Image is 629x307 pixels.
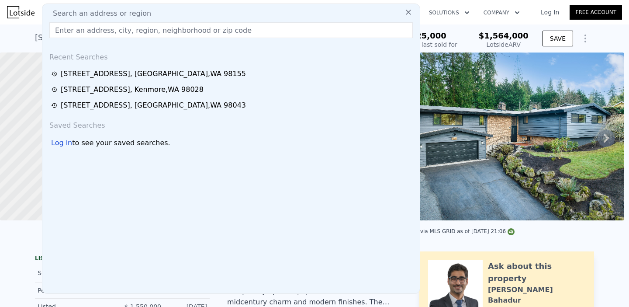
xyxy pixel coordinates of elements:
span: $1,564,000 [479,31,529,40]
img: Lotside [7,6,35,18]
div: [PERSON_NAME] Bahadur [488,285,585,306]
img: NWMLS Logo [508,228,515,235]
div: Ask about this property [488,260,585,285]
button: Solutions [422,5,477,21]
div: Saved Searches [46,113,416,134]
div: Off Market, last sold for [386,40,457,49]
div: [STREET_ADDRESS] , [GEOGRAPHIC_DATA] , WA 98043 [61,100,246,111]
a: Log In [530,8,570,17]
a: [STREET_ADDRESS], Kenmore,WA 98028 [51,84,414,95]
span: to see your saved searches. [72,138,170,148]
div: Recent Searches [46,45,416,66]
div: [STREET_ADDRESS] , Kenmore , WA 98028 [61,84,204,95]
button: Company [477,5,527,21]
div: [STREET_ADDRESS] , [GEOGRAPHIC_DATA] , WA 98155 [61,69,246,79]
a: [STREET_ADDRESS], [GEOGRAPHIC_DATA],WA 98043 [51,100,414,111]
div: Sold [38,267,115,279]
a: Free Account [570,5,622,20]
div: [STREET_ADDRESS][PERSON_NAME] , [PERSON_NAME] , WA 98020 [35,31,294,44]
div: LISTING & SALE HISTORY [35,255,210,264]
button: Show Options [577,30,594,47]
img: Sale: 127226335 Parcel: 103665551 [400,52,624,220]
button: SAVE [543,31,573,46]
div: Lotside ARV [479,40,529,49]
div: Log in [51,138,72,148]
input: Enter an address, city, region, neighborhood or zip code [49,22,413,38]
div: Pending [38,286,115,295]
span: $1,525,000 [397,31,446,40]
a: [STREET_ADDRESS], [GEOGRAPHIC_DATA],WA 98155 [51,69,414,79]
span: Search an address or region [46,8,151,19]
